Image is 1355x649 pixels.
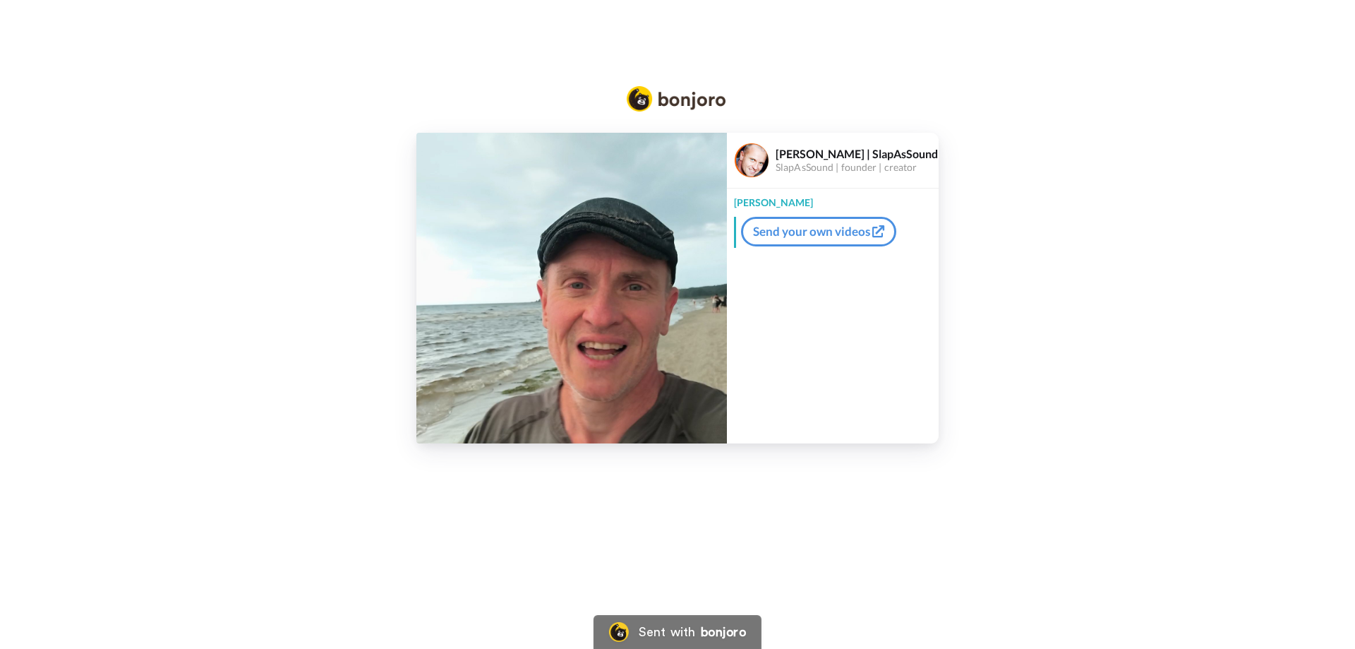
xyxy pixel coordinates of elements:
[735,143,769,177] img: Profile Image
[741,217,896,246] a: Send your own videos
[776,162,938,174] div: SlapAsSound | founder | creator
[776,147,938,160] div: [PERSON_NAME] | SlapAsSound
[416,133,727,443] img: c5c86291-2664-4c63-a1e1-89d2cfaf3215-thumb.jpg
[627,86,725,112] img: Bonjoro Logo
[727,189,939,210] div: [PERSON_NAME]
